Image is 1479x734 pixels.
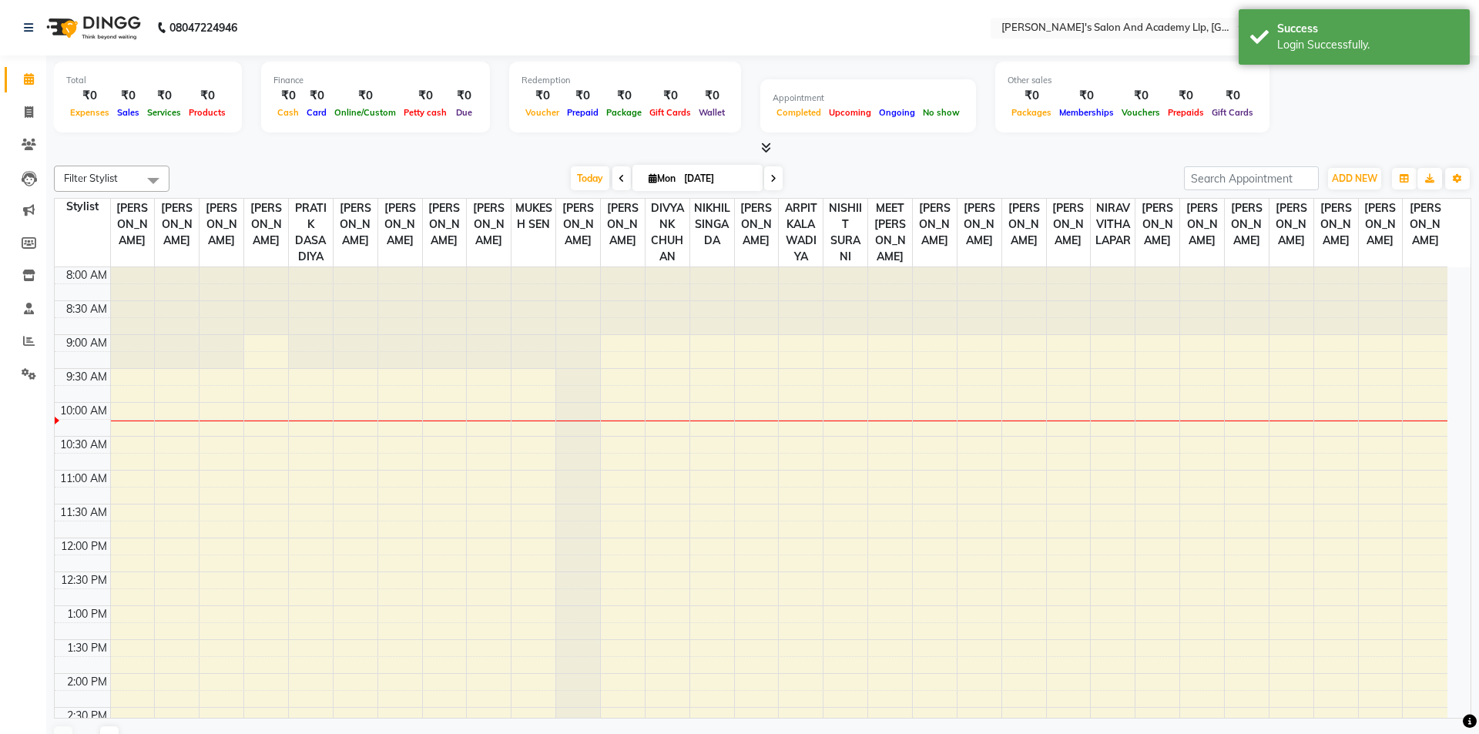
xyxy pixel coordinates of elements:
span: Due [452,107,476,118]
span: MEET [PERSON_NAME] [868,199,912,266]
span: Gift Cards [646,107,695,118]
span: ADD NEW [1332,173,1377,184]
div: ₹0 [400,87,451,105]
div: 2:00 PM [64,674,110,690]
span: [PERSON_NAME] [244,199,288,250]
div: 10:00 AM [57,403,110,419]
div: Appointment [773,92,964,105]
span: Card [303,107,330,118]
div: ₹0 [273,87,303,105]
span: NISHIIT SURANI [823,199,867,266]
div: 11:00 AM [57,471,110,487]
span: Expenses [66,107,113,118]
span: Online/Custom [330,107,400,118]
img: logo [39,6,145,49]
span: Package [602,107,646,118]
span: Filter Stylist [64,172,118,184]
div: 12:00 PM [58,538,110,555]
span: Prepaid [563,107,602,118]
input: 2025-09-01 [679,167,756,190]
div: 8:30 AM [63,301,110,317]
span: [PERSON_NAME] [1403,199,1447,250]
div: 1:30 PM [64,640,110,656]
span: Packages [1008,107,1055,118]
div: ₹0 [185,87,230,105]
span: [PERSON_NAME] [423,199,467,250]
span: [PERSON_NAME] [467,199,511,250]
span: [PERSON_NAME] [913,199,957,250]
span: [PERSON_NAME] [200,199,243,250]
div: ₹0 [451,87,478,105]
span: Gift Cards [1208,107,1257,118]
span: [PERSON_NAME] [556,199,600,250]
div: Login Successfully. [1277,37,1458,53]
span: PRATIK DASADIYA [289,199,333,266]
div: Other sales [1008,74,1257,87]
span: [PERSON_NAME] [1269,199,1313,250]
span: Petty cash [400,107,451,118]
span: [PERSON_NAME] [334,199,377,250]
div: ₹0 [563,87,602,105]
span: Upcoming [825,107,875,118]
span: Products [185,107,230,118]
span: Prepaids [1164,107,1208,118]
span: Wallet [695,107,729,118]
span: Memberships [1055,107,1118,118]
span: [PERSON_NAME] [1359,199,1403,250]
div: ₹0 [1164,87,1208,105]
span: MUKESH SEN [511,199,555,234]
div: ₹0 [143,87,185,105]
div: 2:30 PM [64,708,110,724]
div: 1:00 PM [64,606,110,622]
button: ADD NEW [1328,168,1381,189]
div: ₹0 [602,87,646,105]
span: Mon [645,173,679,184]
span: Voucher [522,107,563,118]
div: ₹0 [695,87,729,105]
span: Cash [273,107,303,118]
span: [PERSON_NAME] [1314,199,1358,250]
div: ₹0 [1055,87,1118,105]
div: 11:30 AM [57,504,110,521]
span: [PERSON_NAME] [1180,199,1224,250]
div: 8:00 AM [63,267,110,283]
input: Search Appointment [1184,166,1319,190]
span: Today [571,166,609,190]
div: 12:30 PM [58,572,110,588]
div: ₹0 [1008,87,1055,105]
div: 9:30 AM [63,369,110,385]
div: ₹0 [522,87,563,105]
span: [PERSON_NAME] [601,199,645,250]
span: [PERSON_NAME] [1135,199,1179,250]
span: NIRAV VITHALAPAR [1091,199,1135,250]
span: [PERSON_NAME] [1047,199,1091,250]
span: [PERSON_NAME] [1225,199,1269,250]
div: 10:30 AM [57,437,110,453]
div: Total [66,74,230,87]
div: ₹0 [66,87,113,105]
div: ₹0 [1208,87,1257,105]
div: 9:00 AM [63,335,110,351]
span: No show [919,107,964,118]
span: [PERSON_NAME] [735,199,779,250]
div: ₹0 [1118,87,1164,105]
span: Ongoing [875,107,919,118]
span: DIVYANK CHUHAN [646,199,689,266]
div: ₹0 [113,87,143,105]
span: ARPIT KALAWADIYA [779,199,823,266]
span: [PERSON_NAME] [957,199,1001,250]
span: [PERSON_NAME] [111,199,155,250]
div: ₹0 [330,87,400,105]
span: [PERSON_NAME] [378,199,422,250]
div: Stylist [55,199,110,215]
div: Finance [273,74,478,87]
span: [PERSON_NAME] [1002,199,1046,250]
span: Sales [113,107,143,118]
div: ₹0 [303,87,330,105]
span: Vouchers [1118,107,1164,118]
div: ₹0 [646,87,695,105]
span: Services [143,107,185,118]
span: NIKHIL SINGADA [690,199,734,250]
b: 08047224946 [169,6,237,49]
div: Success [1277,21,1458,37]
